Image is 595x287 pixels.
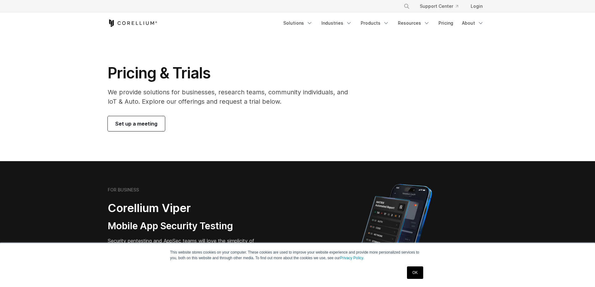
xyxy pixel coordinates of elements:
a: About [458,17,488,29]
p: This website stores cookies on your computer. These cookies are used to improve your website expe... [170,250,425,261]
h2: Corellium Viper [108,201,268,215]
a: Products [357,17,393,29]
a: Solutions [280,17,316,29]
a: Pricing [435,17,457,29]
p: Security pentesting and AppSec teams will love the simplicity of automated report generation comb... [108,237,268,260]
span: Set up a meeting [115,120,157,127]
a: OK [407,266,423,279]
p: We provide solutions for businesses, research teams, community individuals, and IoT & Auto. Explo... [108,87,357,106]
div: Navigation Menu [396,1,488,12]
a: Corellium Home [108,19,157,27]
a: Privacy Policy. [340,256,364,260]
a: Industries [318,17,356,29]
a: Set up a meeting [108,116,165,131]
h3: Mobile App Security Testing [108,220,268,232]
div: Navigation Menu [280,17,488,29]
h6: FOR BUSINESS [108,187,139,193]
a: Login [466,1,488,12]
a: Support Center [415,1,463,12]
button: Search [401,1,412,12]
a: Resources [394,17,434,29]
h1: Pricing & Trials [108,64,357,82]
